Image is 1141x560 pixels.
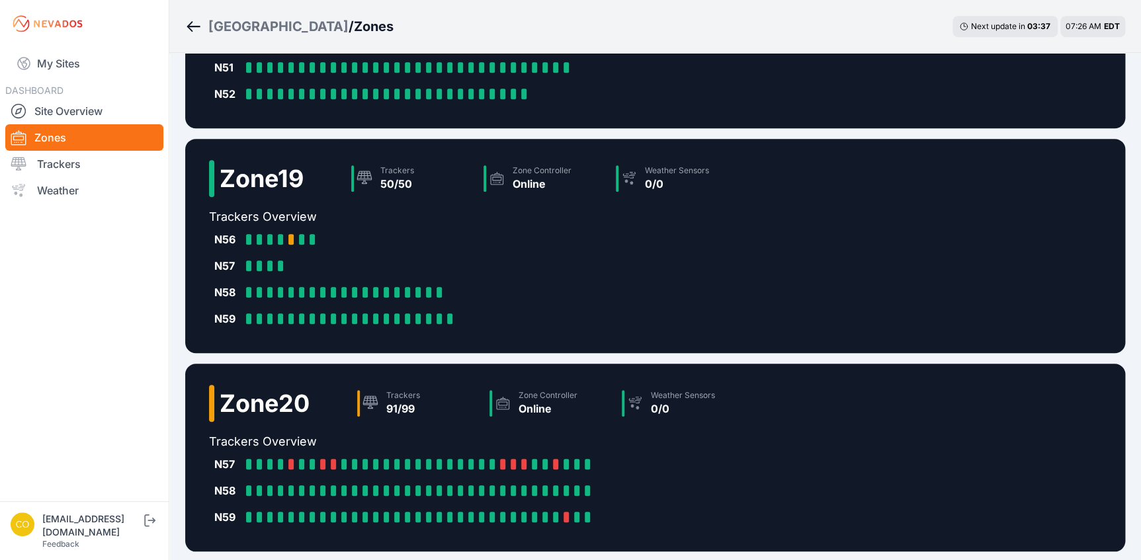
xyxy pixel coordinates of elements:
[5,98,163,124] a: Site Overview
[352,385,484,422] a: Trackers91/99
[5,151,163,177] a: Trackers
[519,390,577,401] div: Zone Controller
[214,231,241,247] div: N56
[651,401,715,417] div: 0/0
[380,176,414,192] div: 50/50
[513,165,571,176] div: Zone Controller
[214,483,241,499] div: N58
[651,390,715,401] div: Weather Sensors
[214,509,241,525] div: N59
[42,512,142,539] div: [EMAIL_ADDRESS][DOMAIN_NAME]
[209,432,749,451] h2: Trackers Overview
[616,385,749,422] a: Weather Sensors0/0
[11,512,34,536] img: controlroomoperator@invenergy.com
[214,311,241,327] div: N59
[611,160,743,197] a: Weather Sensors0/0
[386,401,420,417] div: 91/99
[346,160,478,197] a: Trackers50/50
[220,390,310,417] h2: Zone 20
[386,390,420,401] div: Trackers
[380,165,414,176] div: Trackers
[214,86,241,102] div: N52
[214,60,241,75] div: N51
[214,258,241,274] div: N57
[214,284,241,300] div: N58
[645,165,709,176] div: Weather Sensors
[971,21,1025,31] span: Next update in
[5,124,163,151] a: Zones
[354,17,394,36] h3: Zones
[1104,21,1120,31] span: EDT
[5,48,163,79] a: My Sites
[519,401,577,417] div: Online
[1066,21,1101,31] span: 07:26 AM
[209,208,743,226] h2: Trackers Overview
[220,165,304,192] h2: Zone 19
[11,13,85,34] img: Nevados
[42,539,79,549] a: Feedback
[185,9,394,44] nav: Breadcrumb
[5,85,63,96] span: DASHBOARD
[513,176,571,192] div: Online
[1027,21,1051,32] div: 03 : 37
[208,17,349,36] a: [GEOGRAPHIC_DATA]
[645,176,709,192] div: 0/0
[349,17,354,36] span: /
[5,177,163,204] a: Weather
[214,456,241,472] div: N57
